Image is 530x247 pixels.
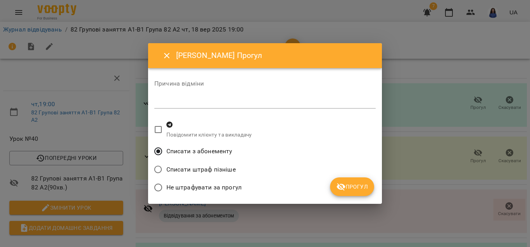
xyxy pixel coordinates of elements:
span: Прогул [336,182,368,191]
span: Списати з абонементу [166,147,232,156]
button: Close [157,46,176,65]
h6: [PERSON_NAME] Прогул [176,49,373,61]
p: Повідомити клієнту та викладачу [166,131,252,139]
span: Не штрафувати за прогул [166,183,242,192]
button: Прогул [330,177,374,196]
span: Списати штраф пізніше [166,165,236,174]
label: Причина відміни [154,81,376,87]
